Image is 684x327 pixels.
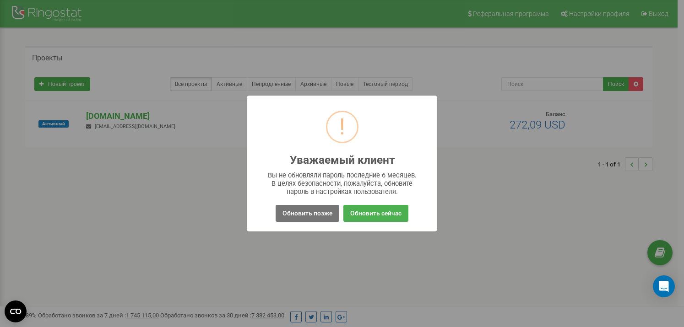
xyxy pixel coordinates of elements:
[276,205,339,222] button: Обновить позже
[343,205,408,222] button: Обновить сейчас
[290,154,395,166] h2: Уважаемый клиент
[265,171,419,196] div: Вы не обновляли пароль последние 6 месяцев. В целях безопасности, пожалуйста, обновите пароль в н...
[339,112,345,142] div: !
[653,275,675,297] div: Open Intercom Messenger
[5,300,27,322] button: Open CMP widget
